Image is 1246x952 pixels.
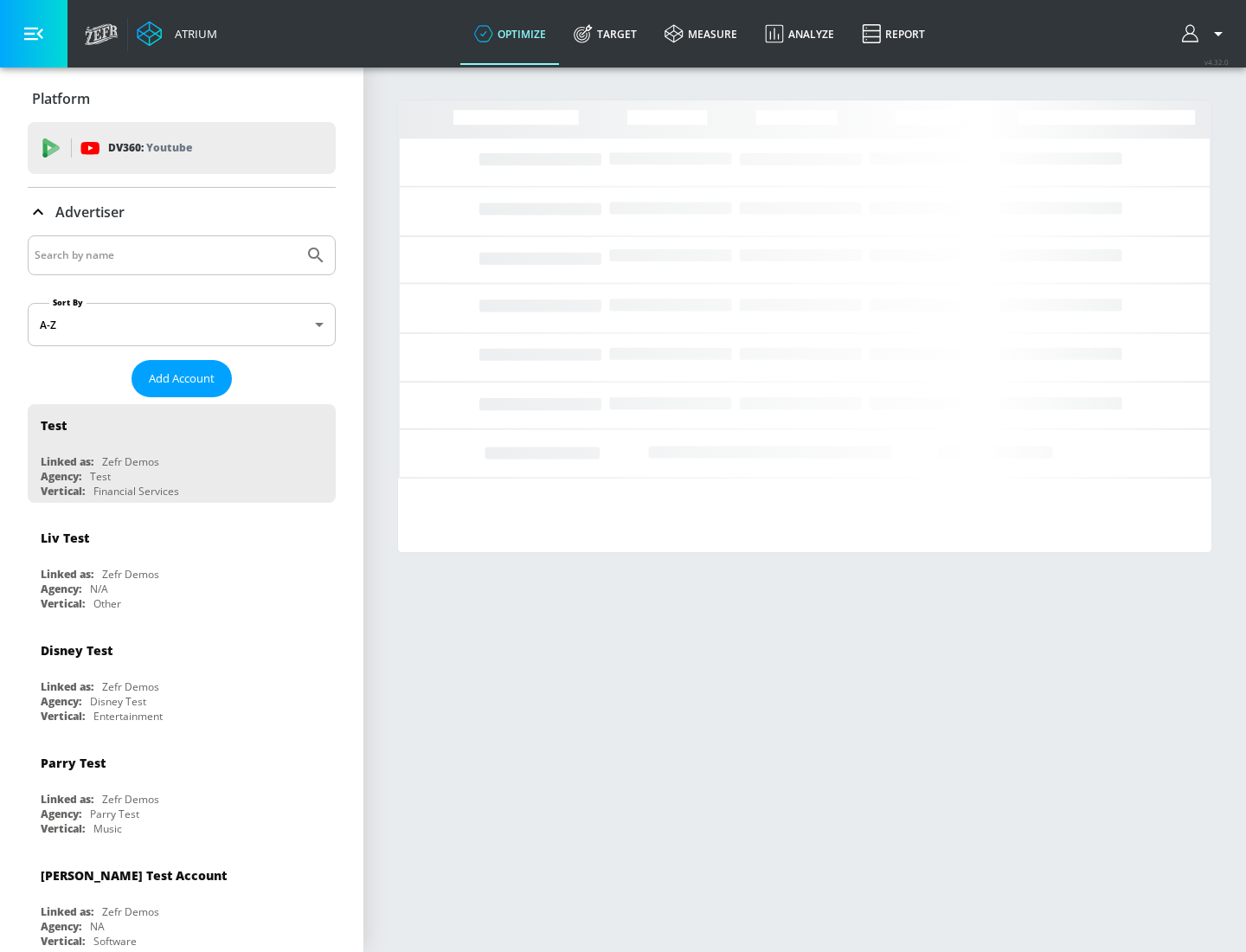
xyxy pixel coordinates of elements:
[1204,57,1229,67] span: v 4.32.0
[168,26,217,42] div: Atrium
[93,821,122,836] div: Music
[751,3,848,65] a: Analyze
[90,469,111,484] div: Test
[560,3,651,65] a: Target
[49,297,87,308] label: Sort By
[102,679,159,694] div: Zefr Demos
[41,582,81,596] div: Agency:
[102,567,159,582] div: Zefr Demos
[41,792,93,807] div: Linked as:
[41,821,85,836] div: Vertical:
[28,517,336,615] div: Liv TestLinked as:Zefr DemosAgency:N/AVertical:Other
[41,919,81,934] div: Agency:
[137,21,217,47] a: Atrium
[848,3,939,65] a: Report
[41,755,106,771] div: Parry Test
[90,694,146,709] div: Disney Test
[35,244,297,267] input: Search by name
[41,934,85,949] div: Vertical:
[41,596,85,611] div: Vertical:
[28,188,336,236] div: Advertiser
[28,74,336,123] div: Platform
[90,919,105,934] div: NA
[102,904,159,919] div: Zefr Demos
[41,417,67,434] div: Test
[41,567,93,582] div: Linked as:
[102,792,159,807] div: Zefr Demos
[90,807,139,821] div: Parry Test
[28,404,336,503] div: TestLinked as:Zefr DemosAgency:TestVertical:Financial Services
[41,679,93,694] div: Linked as:
[149,369,215,389] span: Add Account
[41,642,112,659] div: Disney Test
[41,469,81,484] div: Agency:
[28,303,336,346] div: A-Z
[41,454,93,469] div: Linked as:
[28,742,336,840] div: Parry TestLinked as:Zefr DemosAgency:Parry TestVertical:Music
[108,138,192,158] p: DV360:
[90,582,108,596] div: N/A
[93,709,163,724] div: Entertainment
[651,3,751,65] a: measure
[93,596,121,611] div: Other
[28,122,336,174] div: DV360: Youtube
[93,484,179,499] div: Financial Services
[28,629,336,728] div: Disney TestLinked as:Zefr DemosAgency:Disney TestVertical:Entertainment
[132,360,232,397] button: Add Account
[41,484,85,499] div: Vertical:
[41,807,81,821] div: Agency:
[41,709,85,724] div: Vertical:
[41,867,227,884] div: [PERSON_NAME] Test Account
[102,454,159,469] div: Zefr Demos
[32,89,90,108] p: Platform
[41,904,93,919] div: Linked as:
[41,530,89,546] div: Liv Test
[55,203,125,222] p: Advertiser
[41,694,81,709] div: Agency:
[146,138,192,157] p: Youtube
[93,934,137,949] div: Software
[460,3,560,65] a: optimize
